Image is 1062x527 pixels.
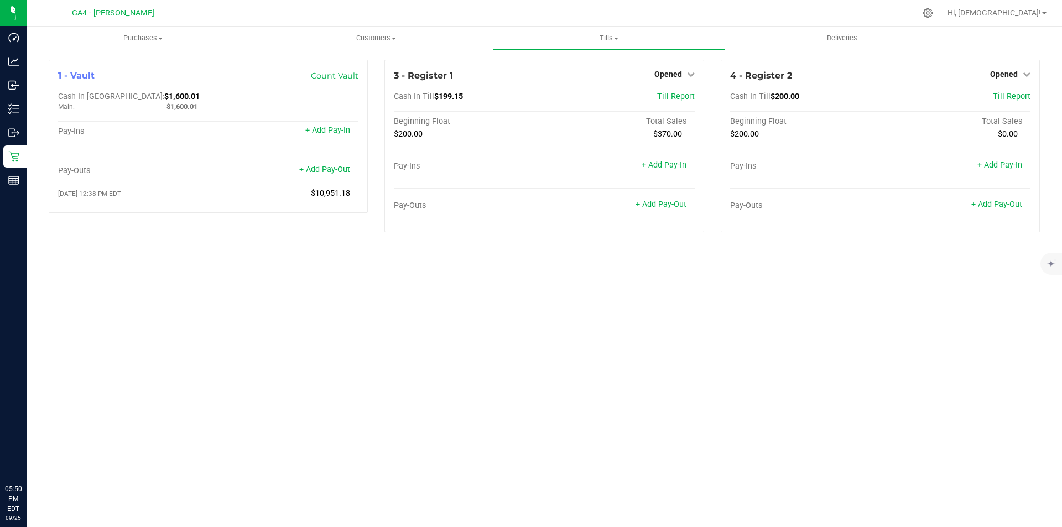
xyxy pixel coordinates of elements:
[5,484,22,514] p: 05:50 PM EDT
[880,117,1030,127] div: Total Sales
[8,103,19,114] inline-svg: Inventory
[394,161,544,171] div: Pay-Ins
[260,33,492,43] span: Customers
[8,175,19,186] inline-svg: Reports
[311,189,350,198] span: $10,951.18
[166,102,197,111] span: $1,600.01
[394,129,423,139] span: $200.00
[58,92,164,101] span: Cash In [GEOGRAPHIC_DATA]:
[8,80,19,91] inline-svg: Inbound
[977,160,1022,170] a: + Add Pay-In
[5,514,22,522] p: 09/25
[998,129,1018,139] span: $0.00
[971,200,1022,209] a: + Add Pay-Out
[8,32,19,43] inline-svg: Dashboard
[812,33,872,43] span: Deliveries
[434,92,463,101] span: $199.15
[921,8,935,18] div: Manage settings
[394,92,434,101] span: Cash In Till
[993,92,1030,101] a: Till Report
[72,8,154,18] span: GA4 - [PERSON_NAME]
[58,70,95,81] span: 1 - Vault
[730,70,792,81] span: 4 - Register 2
[311,71,358,81] a: Count Vault
[164,92,200,101] span: $1,600.01
[8,56,19,67] inline-svg: Analytics
[8,127,19,138] inline-svg: Outbound
[493,33,725,43] span: Tills
[27,33,259,43] span: Purchases
[636,200,686,209] a: + Add Pay-Out
[544,117,695,127] div: Total Sales
[771,92,799,101] span: $200.00
[653,129,682,139] span: $370.00
[58,103,75,111] span: Main:
[394,117,544,127] div: Beginning Float
[58,190,121,197] span: [DATE] 12:38 PM EDT
[58,166,209,176] div: Pay-Outs
[657,92,695,101] a: Till Report
[8,151,19,162] inline-svg: Retail
[726,27,959,50] a: Deliveries
[299,165,350,174] a: + Add Pay-Out
[730,129,759,139] span: $200.00
[11,439,44,472] iframe: Resource center
[990,70,1018,79] span: Opened
[730,201,881,211] div: Pay-Outs
[642,160,686,170] a: + Add Pay-In
[654,70,682,79] span: Opened
[58,127,209,137] div: Pay-Ins
[492,27,725,50] a: Tills
[730,161,881,171] div: Pay-Ins
[394,70,453,81] span: 3 - Register 1
[730,117,881,127] div: Beginning Float
[730,92,771,101] span: Cash In Till
[948,8,1041,17] span: Hi, [DEMOGRAPHIC_DATA]!
[394,201,544,211] div: Pay-Outs
[259,27,492,50] a: Customers
[27,27,259,50] a: Purchases
[305,126,350,135] a: + Add Pay-In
